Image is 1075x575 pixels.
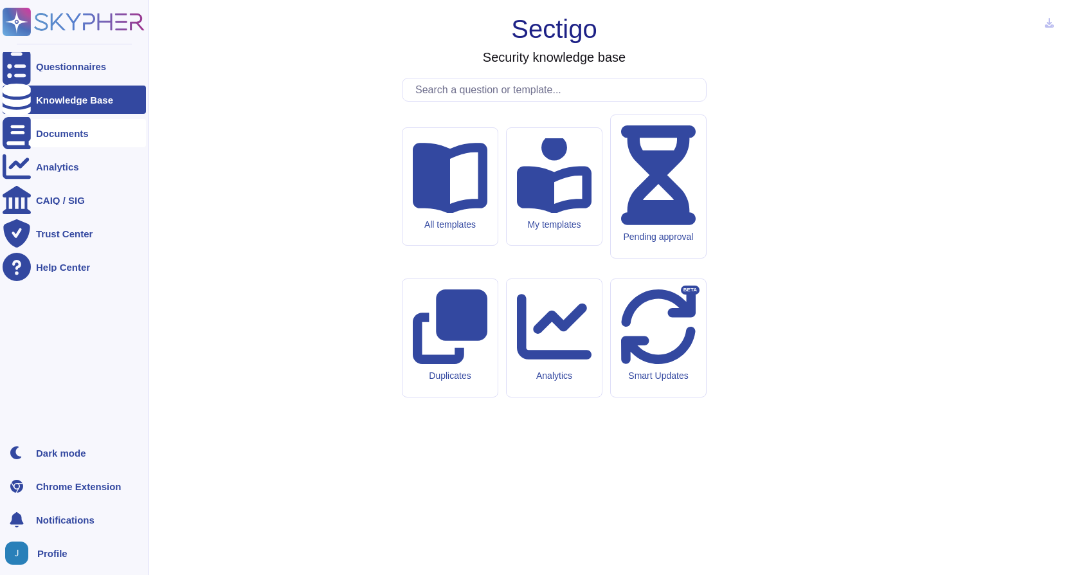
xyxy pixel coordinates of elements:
[36,515,95,525] span: Notifications
[36,129,89,138] div: Documents
[3,472,146,500] a: Chrome Extension
[681,286,700,295] div: BETA
[36,262,90,272] div: Help Center
[3,52,146,80] a: Questionnaires
[3,152,146,181] a: Analytics
[36,196,85,205] div: CAIQ / SIG
[3,253,146,281] a: Help Center
[517,219,592,230] div: My templates
[621,232,696,242] div: Pending approval
[37,549,68,558] span: Profile
[5,542,28,565] img: user
[36,95,113,105] div: Knowledge Base
[517,370,592,381] div: Analytics
[3,219,146,248] a: Trust Center
[409,78,706,101] input: Search a question or template...
[36,162,79,172] div: Analytics
[36,482,122,491] div: Chrome Extension
[36,62,106,71] div: Questionnaires
[3,119,146,147] a: Documents
[36,448,86,458] div: Dark mode
[413,370,487,381] div: Duplicates
[3,86,146,114] a: Knowledge Base
[36,229,93,239] div: Trust Center
[483,50,626,65] h3: Security knowledge base
[511,14,597,44] h1: Sectigo
[3,186,146,214] a: CAIQ / SIG
[621,370,696,381] div: Smart Updates
[3,539,37,567] button: user
[413,219,487,230] div: All templates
